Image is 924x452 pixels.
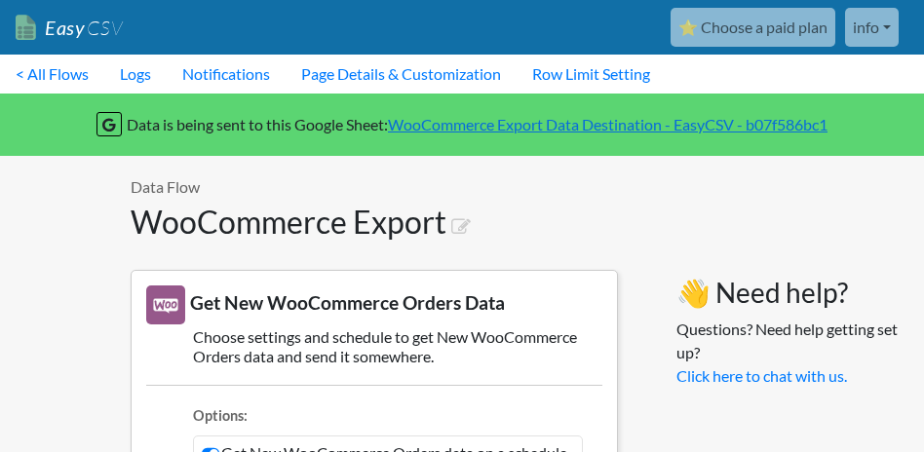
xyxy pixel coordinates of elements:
[671,8,835,47] a: ⭐ Choose a paid plan
[286,55,517,94] a: Page Details & Customization
[85,16,123,40] span: CSV
[146,285,602,324] h3: Get New WooCommerce Orders Data
[146,285,185,324] img: New WooCommerce Orders
[845,8,899,47] a: info
[131,175,618,199] p: Data Flow
[676,366,847,385] a: Click here to chat with us.
[131,204,618,241] h1: WooCommerce Export
[827,355,901,429] iframe: Drift Widget Chat Controller
[193,405,583,432] li: Options:
[388,115,828,133] a: WooCommerce Export Data Destination - EasyCSV - b07f586bc1
[167,55,286,94] a: Notifications
[16,8,123,48] a: EasyCSV
[104,55,167,94] a: Logs
[676,318,905,388] p: Questions? Need help getting set up?
[676,277,905,310] h3: 👋 Need help?
[146,327,602,364] h5: Choose settings and schedule to get New WooCommerce Orders data and send it somewhere.
[517,55,666,94] a: Row Limit Setting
